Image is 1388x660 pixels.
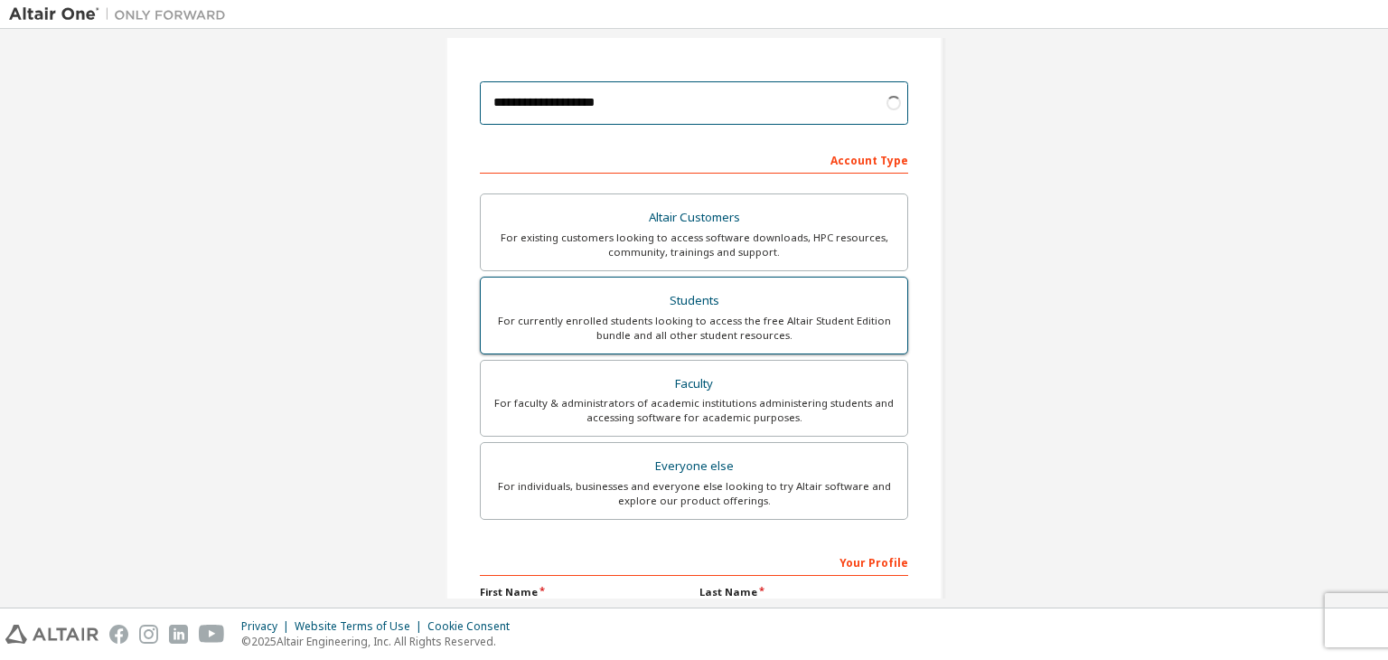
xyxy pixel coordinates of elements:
[492,454,896,479] div: Everyone else
[199,625,225,644] img: youtube.svg
[241,634,520,649] p: © 2025 Altair Engineering, Inc. All Rights Reserved.
[492,288,896,314] div: Students
[480,585,689,599] label: First Name
[427,619,520,634] div: Cookie Consent
[5,625,98,644] img: altair_logo.svg
[492,372,896,397] div: Faculty
[492,231,896,259] div: For existing customers looking to access software downloads, HPC resources, community, trainings ...
[109,625,128,644] img: facebook.svg
[492,479,896,508] div: For individuals, businesses and everyone else looking to try Altair software and explore our prod...
[492,396,896,425] div: For faculty & administrators of academic institutions administering students and accessing softwa...
[169,625,188,644] img: linkedin.svg
[295,619,427,634] div: Website Terms of Use
[9,5,235,24] img: Altair One
[480,547,908,576] div: Your Profile
[241,619,295,634] div: Privacy
[699,585,908,599] label: Last Name
[480,145,908,174] div: Account Type
[492,205,896,231] div: Altair Customers
[492,314,896,343] div: For currently enrolled students looking to access the free Altair Student Edition bundle and all ...
[139,625,158,644] img: instagram.svg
